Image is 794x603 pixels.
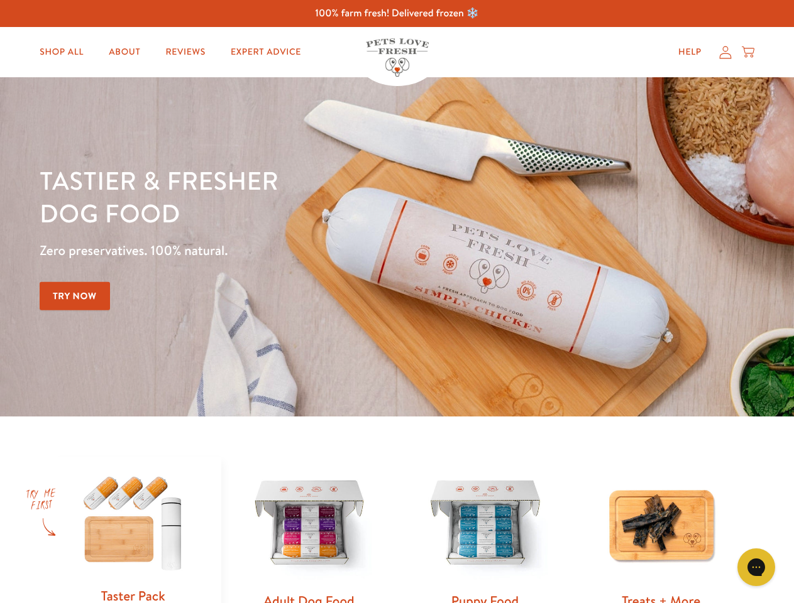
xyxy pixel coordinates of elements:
[99,40,150,65] a: About
[668,40,712,65] a: Help
[30,40,94,65] a: Shop All
[366,38,429,77] img: Pets Love Fresh
[40,282,110,310] a: Try Now
[731,544,781,590] iframe: Gorgias live chat messenger
[40,239,516,262] p: Zero preservatives. 100% natural.
[40,164,516,229] h1: Tastier & fresher dog food
[221,40,311,65] a: Expert Advice
[155,40,215,65] a: Reviews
